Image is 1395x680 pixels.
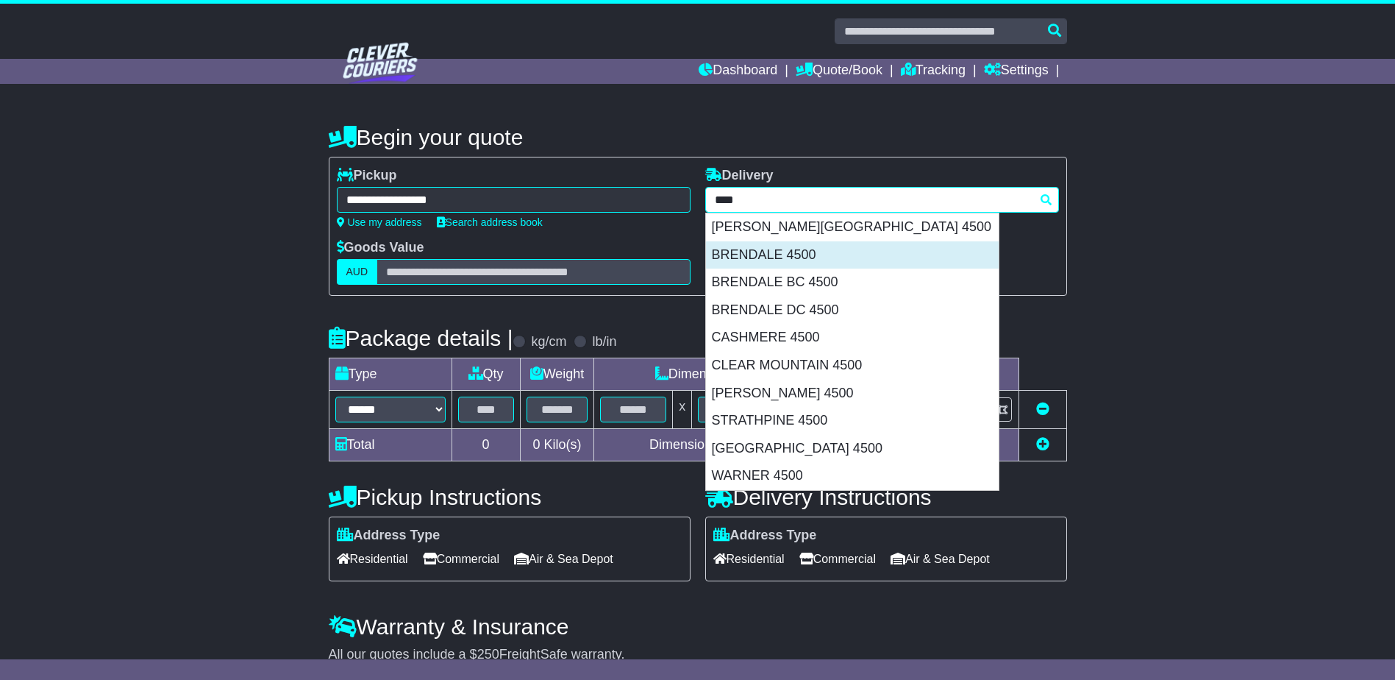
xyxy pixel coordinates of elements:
h4: Delivery Instructions [705,485,1067,509]
label: lb/in [592,334,616,350]
td: x [673,391,692,429]
div: [PERSON_NAME] 4500 [706,380,999,408]
td: Total [329,429,452,461]
td: 0 [452,429,520,461]
td: Dimensions in Centimetre(s) [594,429,868,461]
span: Residential [713,548,785,570]
div: BRENDALE DC 4500 [706,297,999,325]
a: Remove this item [1036,402,1049,417]
h4: Warranty & Insurance [329,615,1067,639]
h4: Package details | [329,326,513,350]
td: Weight [520,358,594,391]
div: All our quotes include a $ FreightSafe warranty. [329,647,1067,663]
a: Add new item [1036,437,1049,452]
label: Address Type [713,528,817,544]
label: Pickup [337,168,397,184]
td: Qty [452,358,520,391]
span: 250 [477,647,499,662]
a: Dashboard [699,59,777,84]
div: BRENDALE BC 4500 [706,269,999,297]
label: AUD [337,259,378,285]
span: Residential [337,548,408,570]
span: Air & Sea Depot [891,548,990,570]
div: CASHMERE 4500 [706,324,999,352]
typeahead: Please provide city [705,187,1059,213]
a: Settings [984,59,1049,84]
a: Quote/Book [796,59,882,84]
div: [PERSON_NAME][GEOGRAPHIC_DATA] 4500 [706,213,999,241]
span: 0 [532,437,540,452]
div: STRATHPINE 4500 [706,407,999,435]
div: BRENDALE 4500 [706,241,999,269]
span: Commercial [799,548,876,570]
label: kg/cm [531,334,566,350]
a: Use my address [337,216,422,228]
h4: Pickup Instructions [329,485,691,509]
span: Commercial [423,548,499,570]
h4: Begin your quote [329,125,1067,149]
td: Dimensions (L x W x H) [594,358,868,391]
a: Search address book [437,216,543,228]
label: Delivery [705,168,774,184]
a: Tracking [901,59,966,84]
span: Air & Sea Depot [514,548,613,570]
td: Type [329,358,452,391]
div: WARNER 4500 [706,462,999,490]
div: [GEOGRAPHIC_DATA] 4500 [706,435,999,463]
label: Address Type [337,528,440,544]
div: CLEAR MOUNTAIN 4500 [706,352,999,380]
label: Goods Value [337,240,424,256]
td: Kilo(s) [520,429,594,461]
